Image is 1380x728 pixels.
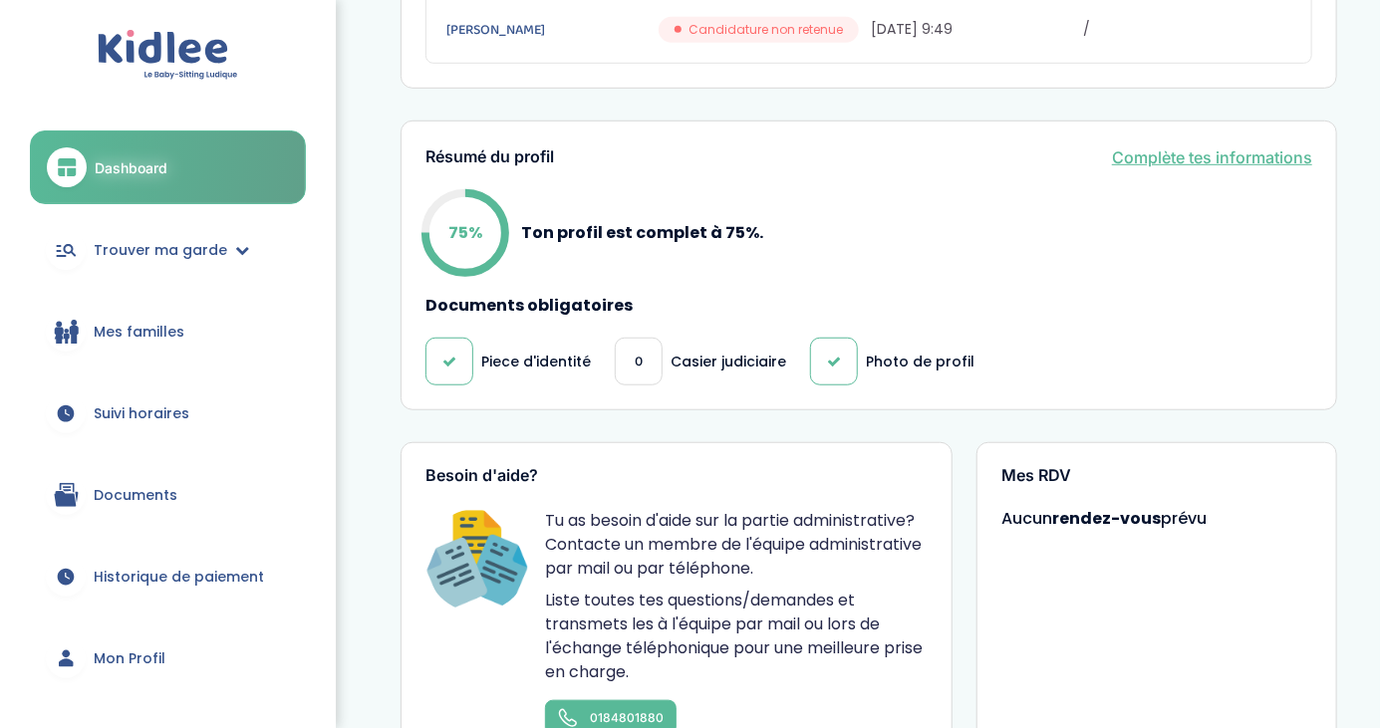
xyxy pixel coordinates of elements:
img: logo.svg [98,30,238,81]
span: Aucun prévu [1001,507,1207,530]
a: Mes familles [30,296,306,367]
a: Suivi horaires [30,377,306,449]
span: 0 [635,352,643,372]
a: Trouver ma garde [30,214,306,286]
span: [DATE] 9:49 [871,19,1079,40]
p: 75% [448,220,482,245]
p: Casier judiciaire [671,352,786,372]
a: Documents [30,459,306,531]
p: Ton profil est complet à 75%. [521,220,763,245]
span: Historique de paiement [94,567,264,588]
h3: Mes RDV [1001,467,1312,485]
span: Suivi horaires [94,403,189,424]
h3: Besoin d'aide? [425,467,928,485]
a: Dashboard [30,130,306,204]
span: 0184801880 [590,710,664,725]
span: / [1083,19,1291,40]
strong: rendez-vous [1052,507,1161,530]
span: Mon Profil [94,648,165,669]
h3: Résumé du profil [425,148,554,166]
p: Tu as besoin d'aide sur la partie administrative? Contacte un membre de l'équipe administrative p... [545,509,928,581]
p: Liste toutes tes questions/demandes et transmets les à l'équipe par mail ou lors de l'échange tél... [545,589,928,684]
p: Piece d'identité [481,352,591,372]
span: Candidature non retenue [689,21,843,39]
span: Trouver ma garde [94,240,227,261]
span: Documents [94,485,177,506]
span: Dashboard [95,157,167,178]
a: Complète tes informations [1112,145,1312,169]
img: Happiness Officer [425,509,529,612]
a: Mon Profil [30,622,306,694]
a: [PERSON_NAME] [446,19,655,41]
a: Historique de paiement [30,541,306,612]
h4: Documents obligatoires [425,297,1312,315]
span: Mes familles [94,322,184,343]
p: Photo de profil [866,352,974,372]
